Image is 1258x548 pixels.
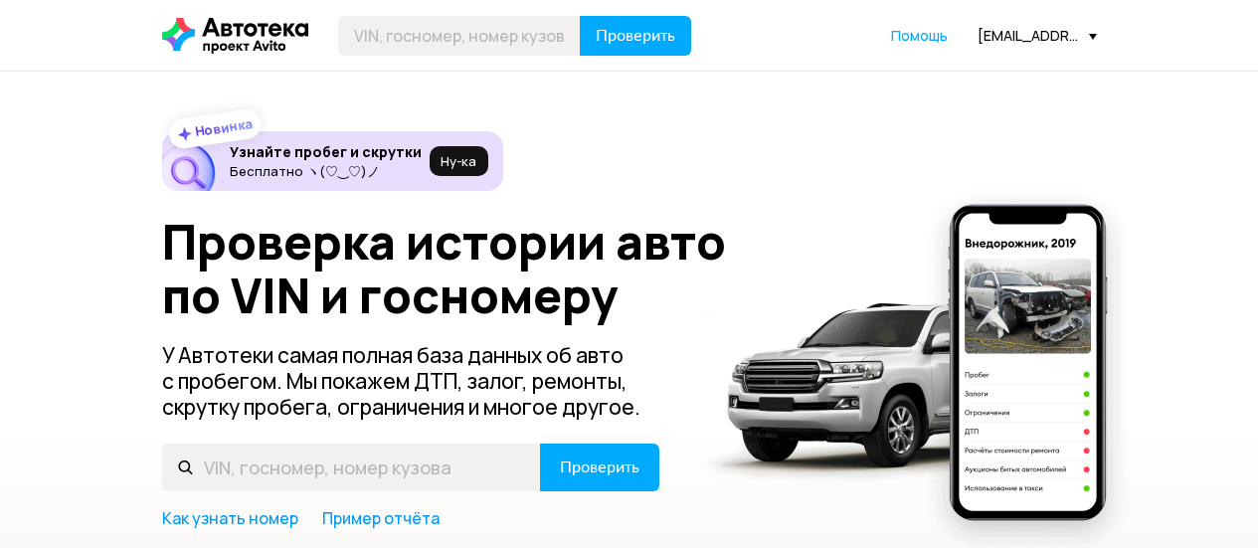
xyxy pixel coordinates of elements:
button: Проверить [540,444,659,491]
strong: Новинка [193,114,254,140]
p: У Автотеки самая полная база данных об авто с пробегом. Мы покажем ДТП, залог, ремонты, скрутку п... [162,342,661,420]
input: VIN, госномер, номер кузова [162,444,541,491]
a: Пример отчёта [322,507,440,529]
button: Проверить [580,16,691,56]
a: Как узнать номер [162,507,298,529]
a: Помощь [891,26,948,46]
span: Проверить [596,28,675,44]
input: VIN, госномер, номер кузова [338,16,581,56]
div: [EMAIL_ADDRESS][DOMAIN_NAME] [978,26,1097,45]
p: Бесплатно ヽ(♡‿♡)ノ [230,163,422,179]
span: Ну‑ка [441,153,476,169]
span: Помощь [891,26,948,45]
h1: Проверка истории авто по VIN и госномеру [162,215,756,322]
span: Проверить [560,459,639,475]
h6: Узнайте пробег и скрутки [230,143,422,161]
